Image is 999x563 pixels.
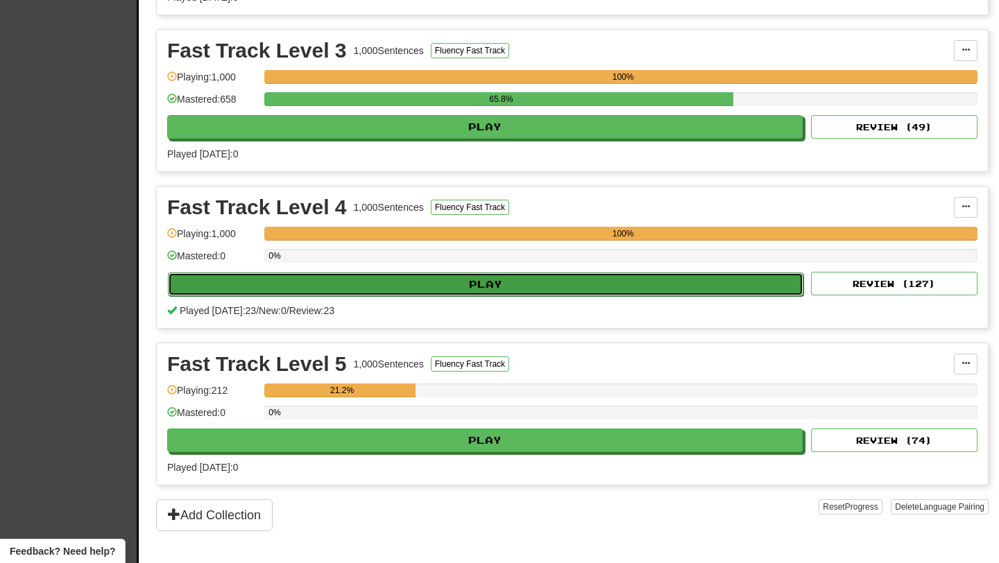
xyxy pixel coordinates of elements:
span: / [287,305,289,316]
button: Play [168,272,803,296]
button: DeleteLanguage Pairing [891,499,989,514]
button: Fluency Fast Track [431,200,509,215]
button: Review (74) [811,428,977,452]
div: Fast Track Level 4 [167,197,347,218]
div: 1,000 Sentences [354,357,424,371]
button: Add Collection [156,499,273,531]
div: Playing: 212 [167,383,257,406]
div: 21.2% [268,383,416,397]
button: Review (49) [811,115,977,139]
span: Played [DATE]: 0 [167,462,238,473]
button: Play [167,115,803,139]
span: Progress [845,502,878,512]
div: 1,000 Sentences [354,200,424,214]
div: Playing: 1,000 [167,70,257,93]
span: New: 0 [259,305,287,316]
button: Play [167,428,803,452]
span: / [256,305,259,316]
div: 100% [268,70,977,84]
div: Fast Track Level 5 [167,354,347,374]
div: Playing: 1,000 [167,227,257,250]
span: Played [DATE]: 23 [180,305,256,316]
div: Mastered: 0 [167,249,257,272]
button: Fluency Fast Track [431,356,509,372]
div: 1,000 Sentences [354,44,424,58]
span: Open feedback widget [10,544,115,558]
div: 65.8% [268,92,733,106]
button: ResetProgress [819,499,882,514]
div: Mastered: 0 [167,406,257,428]
button: Review (127) [811,272,977,295]
div: Fast Track Level 3 [167,40,347,61]
div: Mastered: 658 [167,92,257,115]
span: Played [DATE]: 0 [167,148,238,159]
span: Language Pairing [919,502,984,512]
button: Fluency Fast Track [431,43,509,58]
span: Review: 23 [289,305,334,316]
div: 100% [268,227,977,241]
